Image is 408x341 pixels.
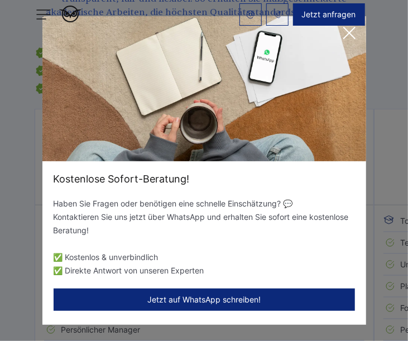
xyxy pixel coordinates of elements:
[246,10,255,19] img: email
[54,264,355,277] li: ✅ Direkte Antwort von unseren Experten
[35,6,52,23] img: menu
[54,289,355,311] button: Jetzt auf WhatsApp schreiben!
[293,3,365,26] button: Jetzt anfragen
[54,251,355,264] li: ✅ Kostenlos & unverbindlich
[273,11,281,18] img: Phone
[59,6,81,22] img: logo
[42,16,366,161] img: exit
[42,172,366,186] div: Kostenlose Sofort-Beratung!
[54,197,355,237] p: Haben Sie Fragen oder benötigen eine schnelle Einschätzung? 💬 Kontaktieren Sie uns jetzt über Wha...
